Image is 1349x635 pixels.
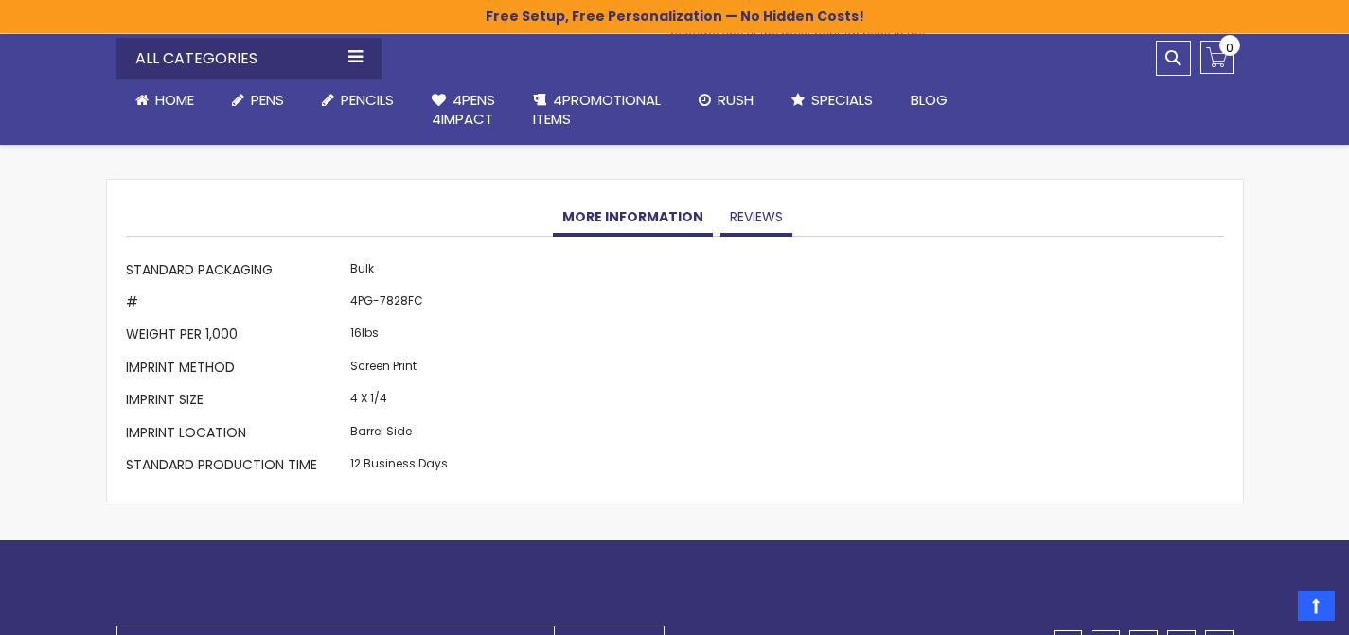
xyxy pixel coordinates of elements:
[346,321,453,353] td: 16lbs
[303,79,413,121] a: Pencils
[126,353,346,385] th: Imprint Method
[126,386,346,418] th: Imprint Size
[155,90,194,110] span: Home
[116,79,213,121] a: Home
[126,450,346,483] th: Standard Production Time
[341,90,394,110] span: Pencils
[126,288,346,320] th: #
[772,79,892,121] a: Specials
[346,288,453,320] td: 4PG-7828FC
[251,90,284,110] span: Pens
[346,386,453,418] td: 4 X 1/4
[346,256,453,288] td: Bulk
[346,353,453,385] td: Screen Print
[911,90,948,110] span: Blog
[413,79,514,141] a: 4Pens4impact
[432,90,495,129] span: 4Pens 4impact
[346,450,453,483] td: 12 Business Days
[126,256,346,288] th: Standard Packaging
[1226,39,1234,57] span: 0
[126,418,346,450] th: Imprint Location
[1200,41,1234,74] a: 0
[892,79,967,121] a: Blog
[720,199,792,237] a: Reviews
[811,90,873,110] span: Specials
[346,418,453,450] td: Barrel Side
[1298,591,1335,621] a: Top
[718,90,754,110] span: Rush
[213,79,303,121] a: Pens
[126,321,346,353] th: Weight per 1,000
[680,79,772,121] a: Rush
[514,79,680,141] a: 4PROMOTIONALITEMS
[533,90,661,129] span: 4PROMOTIONAL ITEMS
[553,199,713,237] a: More Information
[116,38,382,79] div: All Categories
